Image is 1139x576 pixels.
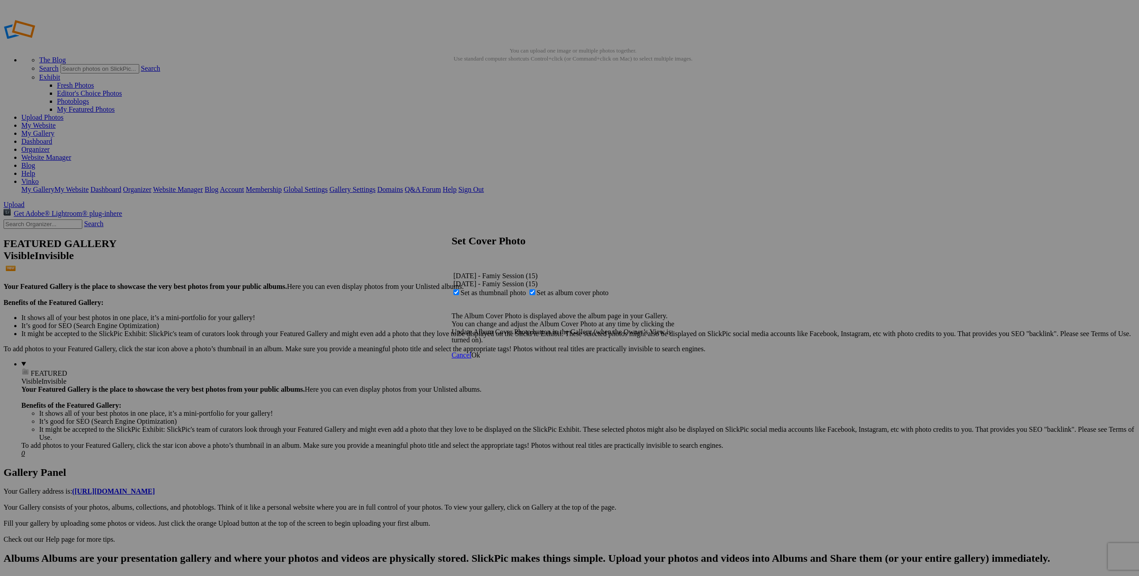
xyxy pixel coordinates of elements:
[537,289,609,296] span: Set as album cover photo
[471,351,480,359] span: Ok
[529,289,535,295] input: Set as album cover photo
[452,312,687,344] p: The Album Cover Photo is displayed above the album page in your Gallery. You can change and adjus...
[460,289,526,296] span: Set as thumbnail photo
[453,280,537,288] span: [DATE] - Famiy Session (15)
[453,289,459,295] input: Set as thumbnail photo
[452,351,471,359] a: Cancel
[453,272,537,280] span: [DATE] - Famiy Session (15)
[452,235,687,247] h2: Set Cover Photo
